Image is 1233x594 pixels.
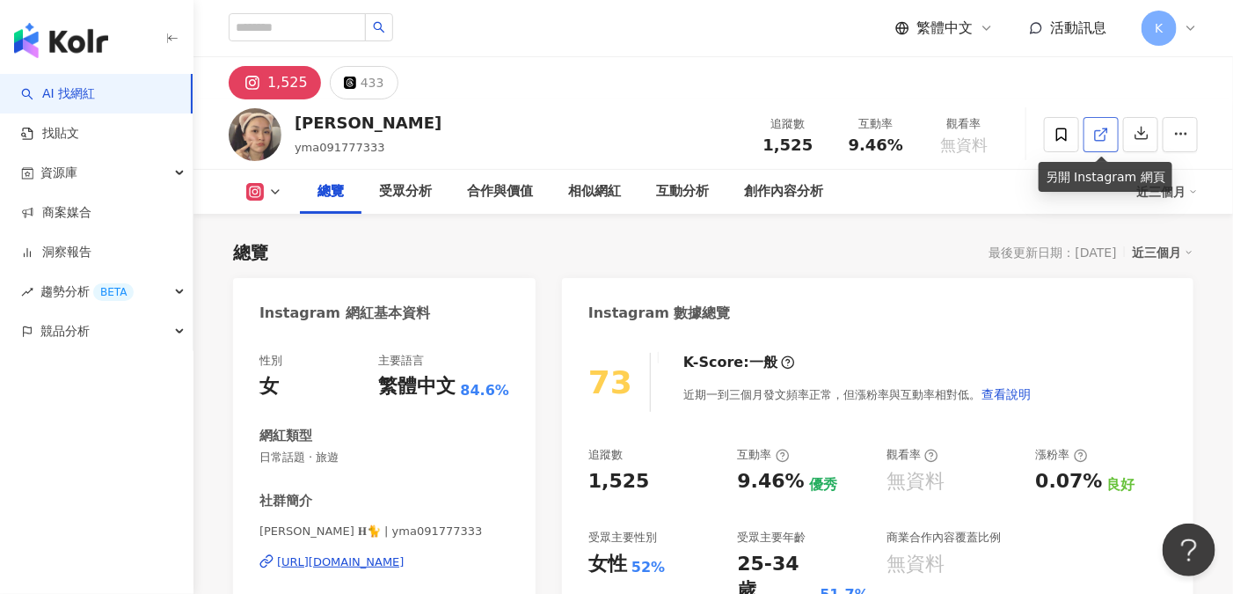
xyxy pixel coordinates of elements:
[295,141,385,154] span: yma091777333
[588,304,731,323] div: Instagram 數據總覽
[259,427,312,445] div: 網紅類型
[916,18,973,38] span: 繁體中文
[1132,241,1193,264] div: 近三個月
[809,475,837,495] div: 優秀
[259,524,509,539] span: [PERSON_NAME] 𝐇🐈 | yma091777333
[656,181,709,202] div: 互動分析
[330,66,398,99] button: 433
[683,377,1032,412] div: 近期一到三個月發文頻率正常，但漲粉率與互動率相對低。
[277,554,405,570] div: [URL][DOMAIN_NAME]
[849,136,903,154] span: 9.46%
[940,136,988,154] span: 無資料
[1163,524,1215,576] iframe: Help Scout Beacon - Open
[1036,468,1103,495] div: 0.07%
[259,450,509,466] span: 日常話題 · 旅遊
[21,204,91,222] a: 商案媒合
[40,153,77,193] span: 資源庫
[467,181,533,202] div: 合作與價值
[886,468,945,495] div: 無資料
[361,70,384,95] div: 433
[989,246,1117,260] div: 最後更新日期：[DATE]
[886,447,938,463] div: 觀看率
[738,447,790,463] div: 互動率
[21,85,95,103] a: searchAI 找網紅
[568,181,621,202] div: 相似網紅
[233,240,268,265] div: 總覽
[755,115,821,133] div: 追蹤數
[588,364,632,400] div: 73
[373,21,385,33] span: search
[886,530,1001,546] div: 商業合作內容覆蓋比例
[930,115,997,133] div: 觀看率
[460,381,509,400] span: 84.6%
[744,181,823,202] div: 創作內容分析
[21,244,91,261] a: 洞察報告
[21,125,79,143] a: 找貼文
[379,181,432,202] div: 受眾分析
[40,312,90,351] span: 競品分析
[1050,19,1106,36] span: 活動訊息
[886,551,945,578] div: 無資料
[21,286,33,298] span: rise
[1155,18,1163,38] span: K
[738,530,806,546] div: 受眾主要年齡
[588,551,627,578] div: 女性
[588,468,650,495] div: 1,525
[259,353,282,369] div: 性別
[14,23,108,58] img: logo
[378,373,456,400] div: 繁體中文
[259,373,279,400] div: 女
[378,353,424,369] div: 主要語言
[1107,475,1135,495] div: 良好
[981,377,1032,412] button: 查看說明
[683,353,795,372] div: K-Score :
[1039,162,1172,192] div: 另開 Instagram 網頁
[981,387,1031,401] span: 查看說明
[267,70,308,95] div: 1,525
[763,136,813,154] span: 1,525
[738,468,805,495] div: 9.46%
[93,283,134,301] div: BETA
[229,66,321,99] button: 1,525
[1036,447,1088,463] div: 漲粉率
[843,115,909,133] div: 互動率
[259,304,430,323] div: Instagram 網紅基本資料
[631,558,665,577] div: 52%
[749,353,777,372] div: 一般
[40,272,134,312] span: 趨勢分析
[588,530,657,546] div: 受眾主要性別
[588,447,623,463] div: 追蹤數
[259,554,509,570] a: [URL][DOMAIN_NAME]
[229,108,281,161] img: KOL Avatar
[1136,178,1198,206] div: 近三個月
[259,492,312,510] div: 社群簡介
[317,181,344,202] div: 總覽
[295,112,441,134] div: [PERSON_NAME]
